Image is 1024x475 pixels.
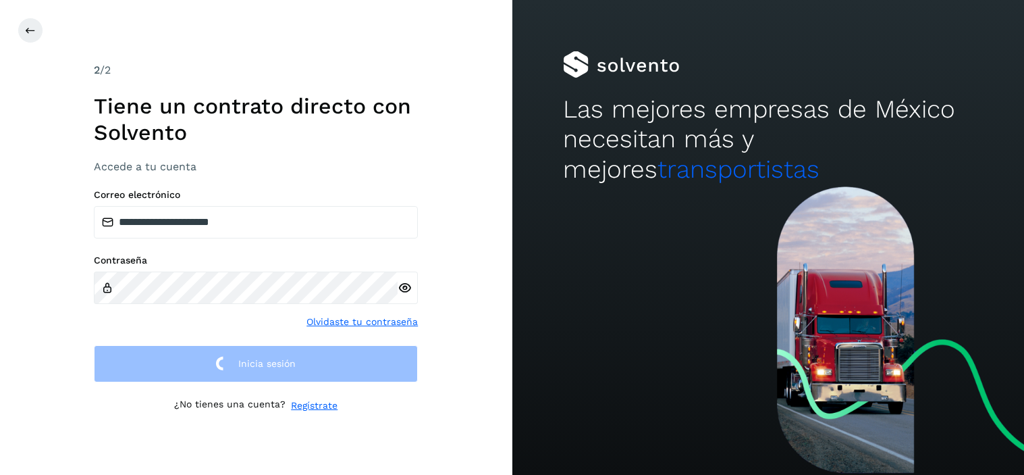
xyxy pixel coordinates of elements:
[94,64,100,76] span: 2
[94,189,418,201] label: Correo electrónico
[94,160,418,173] h3: Accede a tu cuenta
[94,93,418,145] h1: Tiene un contrato directo con Solvento
[306,315,418,329] a: Olvidaste tu contraseña
[657,155,819,184] span: transportistas
[238,359,296,368] span: Inicia sesión
[174,399,286,413] p: ¿No tienes una cuenta?
[94,62,418,78] div: /2
[94,255,418,266] label: Contraseña
[291,399,338,413] a: Regístrate
[563,95,973,184] h2: Las mejores empresas de México necesitan más y mejores
[94,345,418,382] button: Inicia sesión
